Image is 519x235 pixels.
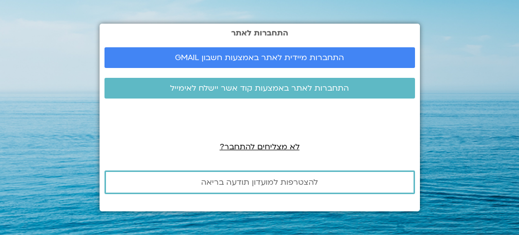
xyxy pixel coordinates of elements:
a: התחברות מיידית לאתר באמצעות חשבון GMAIL [104,47,415,68]
h2: התחברות לאתר [104,29,415,37]
span: להצטרפות למועדון תודעה בריאה [201,178,318,187]
a: התחברות לאתר באמצעות קוד אשר יישלח לאימייל [104,78,415,99]
a: לא מצליחים להתחבר? [220,141,300,152]
span: התחברות לאתר באמצעות קוד אשר יישלח לאימייל [170,84,349,93]
a: להצטרפות למועדון תודעה בריאה [104,170,415,194]
span: התחברות מיידית לאתר באמצעות חשבון GMAIL [175,53,344,62]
